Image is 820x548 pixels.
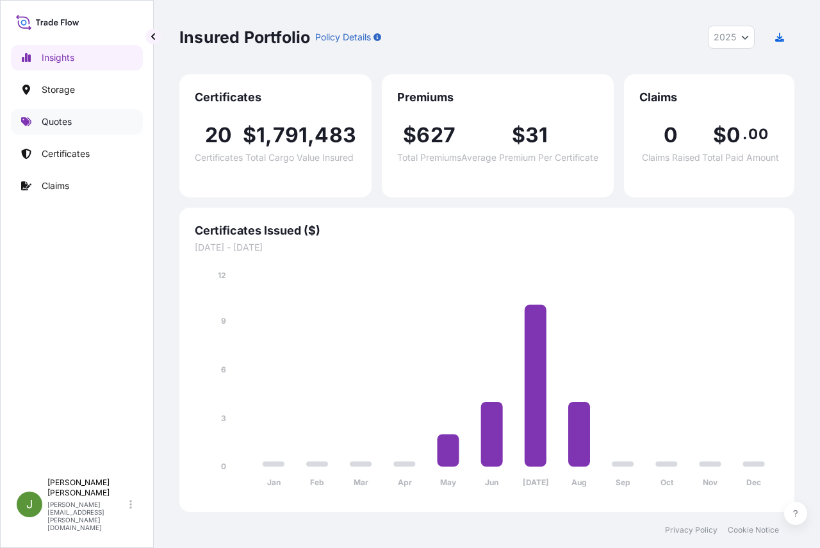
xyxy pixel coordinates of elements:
[354,477,368,487] tspan: Mar
[273,125,308,145] span: 791
[742,129,747,139] span: .
[461,153,598,162] span: Average Premium Per Certificate
[42,83,75,96] p: Storage
[708,26,755,49] button: Year Selector
[218,270,226,280] tspan: 12
[748,129,767,139] span: 00
[11,109,143,135] a: Quotes
[42,179,69,192] p: Claims
[702,153,779,162] span: Total Paid Amount
[660,477,674,487] tspan: Oct
[639,90,779,105] span: Claims
[26,498,33,511] span: J
[11,45,143,71] a: Insights
[512,125,525,145] span: $
[315,125,356,145] span: 483
[243,125,256,145] span: $
[713,125,726,145] span: $
[403,125,416,145] span: $
[221,365,226,374] tspan: 6
[42,51,74,64] p: Insights
[47,477,127,498] p: [PERSON_NAME] [PERSON_NAME]
[398,477,412,487] tspan: Apr
[397,90,598,105] span: Premiums
[703,477,718,487] tspan: Nov
[11,77,143,103] a: Storage
[267,477,281,487] tspan: Jan
[265,125,272,145] span: ,
[205,125,232,145] span: 20
[42,147,90,160] p: Certificates
[726,125,741,145] span: 0
[221,316,226,326] tspan: 9
[397,153,461,162] span: Total Premiums
[256,125,265,145] span: 1
[523,477,549,487] tspan: [DATE]
[47,501,127,531] p: [PERSON_NAME][EMAIL_ADDRESS][PERSON_NAME][DOMAIN_NAME]
[11,141,143,167] a: Certificates
[11,173,143,199] a: Claims
[440,477,457,487] tspan: May
[642,153,700,162] span: Claims Raised
[315,31,371,44] p: Policy Details
[485,477,498,487] tspan: Jun
[728,525,779,535] a: Cookie Notice
[665,525,717,535] a: Privacy Policy
[245,153,354,162] span: Total Cargo Value Insured
[664,125,678,145] span: 0
[525,125,548,145] span: 31
[310,477,324,487] tspan: Feb
[221,461,226,471] tspan: 0
[616,477,630,487] tspan: Sep
[42,115,72,128] p: Quotes
[195,90,356,105] span: Certificates
[714,31,736,44] span: 2025
[195,241,779,254] span: [DATE] - [DATE]
[179,27,310,47] p: Insured Portfolio
[416,125,455,145] span: 627
[195,153,243,162] span: Certificates
[307,125,315,145] span: ,
[571,477,587,487] tspan: Aug
[221,413,226,423] tspan: 3
[195,223,779,238] span: Certificates Issued ($)
[746,477,761,487] tspan: Dec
